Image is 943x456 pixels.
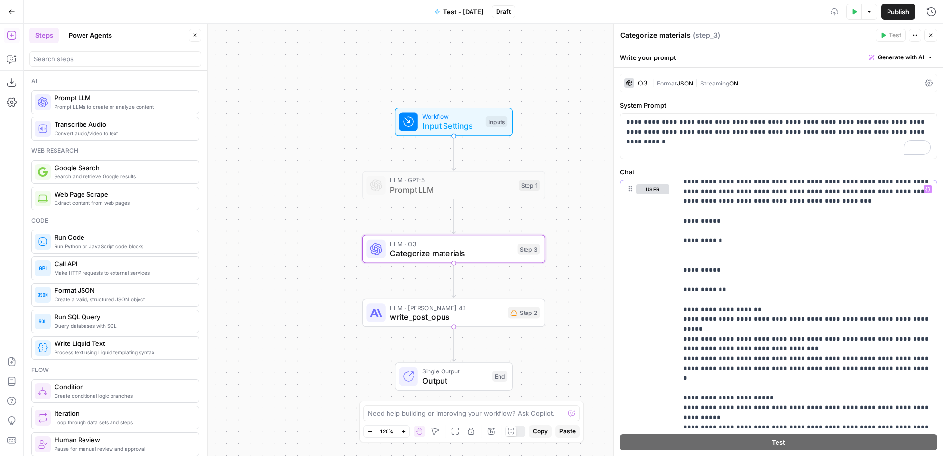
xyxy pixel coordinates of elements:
[55,232,191,242] span: Run Code
[31,77,199,85] div: Ai
[620,100,937,110] label: System Prompt
[422,120,481,132] span: Input Settings
[55,312,191,322] span: Run SQL Query
[881,4,915,20] button: Publish
[508,307,540,319] div: Step 2
[529,425,552,438] button: Copy
[729,80,738,87] span: ON
[55,259,191,269] span: Call API
[496,7,511,16] span: Draft
[492,371,507,382] div: End
[55,382,191,392] span: Condition
[559,427,576,436] span: Paste
[55,103,191,111] span: Prompt LLMs to create or analyze content
[428,4,490,20] button: Test - [DATE]
[876,29,906,42] button: Test
[636,184,669,194] button: user
[380,427,393,435] span: 120%
[55,295,191,303] span: Create a valid, structured JSON object
[657,80,677,87] span: Format
[362,235,545,263] div: LLM · O3Categorize materialsStep 3
[620,30,691,40] textarea: Categorize materials
[390,303,503,312] span: LLM · [PERSON_NAME] 4.1
[452,263,455,298] g: Edge from step_3 to step_2
[55,445,191,453] span: Pause for manual review and approval
[652,78,657,87] span: |
[700,80,729,87] span: Streaming
[620,114,937,159] div: To enrich screen reader interactions, please activate Accessibility in Grammarly extension settings
[55,269,191,277] span: Make HTTP requests to external services
[390,175,514,185] span: LLM · GPT-5
[34,54,197,64] input: Search steps
[362,299,545,327] div: LLM · [PERSON_NAME] 4.1write_post_opusStep 2
[390,311,503,323] span: write_post_opus
[55,348,191,356] span: Process text using Liquid templating syntax
[865,51,937,64] button: Generate with AI
[677,80,693,87] span: JSON
[362,108,545,136] div: WorkflowInput SettingsInputs
[693,78,700,87] span: |
[620,167,937,177] label: Chat
[31,366,199,374] div: Flow
[55,93,191,103] span: Prompt LLM
[555,425,580,438] button: Paste
[29,28,59,43] button: Steps
[422,375,487,387] span: Output
[55,322,191,330] span: Query databases with SQL
[693,30,720,40] span: ( step_3 )
[452,327,455,361] g: Edge from step_2 to end
[362,171,545,200] div: LLM · GPT-5Prompt LLMStep 1
[422,112,481,121] span: Workflow
[390,184,514,196] span: Prompt LLM
[55,129,191,137] span: Convert audio/video to text
[519,180,540,191] div: Step 1
[55,163,191,172] span: Google Search
[55,172,191,180] span: Search and retrieve Google results
[55,339,191,348] span: Write Liquid Text
[31,146,199,155] div: Web research
[63,28,118,43] button: Power Agents
[772,437,785,447] span: Test
[390,247,513,259] span: Categorize materials
[362,362,545,391] div: Single OutputOutputEnd
[55,189,191,199] span: Web Page Scrape
[55,408,191,418] span: Iteration
[452,199,455,234] g: Edge from step_1 to step_3
[55,435,191,445] span: Human Review
[31,216,199,225] div: Code
[533,427,548,436] span: Copy
[55,199,191,207] span: Extract content from web pages
[889,31,901,40] span: Test
[614,47,943,67] div: Write your prompt
[55,242,191,250] span: Run Python or JavaScript code blocks
[486,116,507,127] div: Inputs
[620,434,937,450] button: Test
[55,418,191,426] span: Loop through data sets and steps
[518,244,540,255] div: Step 3
[422,367,487,376] span: Single Output
[638,80,648,86] div: O3
[390,239,513,249] span: LLM · O3
[55,285,191,295] span: Format JSON
[55,119,191,129] span: Transcribe Audio
[443,7,484,17] span: Test - [DATE]
[887,7,909,17] span: Publish
[878,53,924,62] span: Generate with AI
[452,136,455,171] g: Edge from start to step_1
[55,392,191,399] span: Create conditional logic branches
